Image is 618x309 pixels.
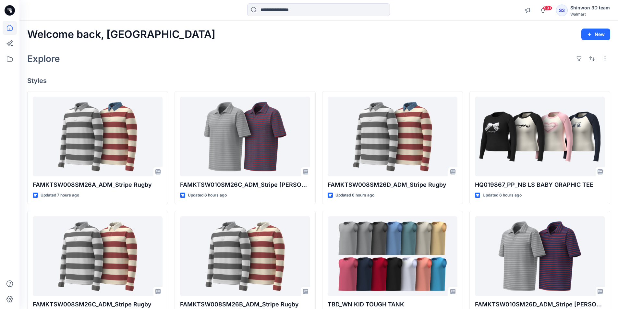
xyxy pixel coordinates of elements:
a: FAMKTSW010SM26D_ADM_Stripe Johny Collar Polo [475,216,605,296]
p: HQ019867_PP_NB LS BABY GRAPHIC TEE [475,180,605,189]
div: S3 [556,5,568,16]
a: HQ019867_PP_NB LS BABY GRAPHIC TEE [475,97,605,177]
a: FAMKTSW008SM26D_ADM_Stripe Rugby [328,97,457,177]
p: FAMKTSW008SM26D_ADM_Stripe Rugby [328,180,457,189]
a: FAMKTSW008SM26A_ADM_Stripe Rugby [33,97,163,177]
a: FAMKTSW008SM26B_ADM_Stripe Rugby [180,216,310,296]
a: TBD_WN KID TOUGH TANK [328,216,457,296]
p: FAMKTSW010SM26C_ADM_Stripe [PERSON_NAME] [180,180,310,189]
p: FAMKTSW010SM26D_ADM_Stripe [PERSON_NAME] [475,300,605,309]
div: Shinwon 3D team [570,4,610,12]
h2: Explore [27,53,60,64]
div: Walmart [570,12,610,17]
h2: Welcome back, [GEOGRAPHIC_DATA] [27,29,215,41]
p: FAMKTSW008SM26B_ADM_Stripe Rugby [180,300,310,309]
a: FAMKTSW010SM26C_ADM_Stripe Johny Collar Polo [180,97,310,177]
a: FAMKTSW008SM26C_ADM_Stripe Rugby [33,216,163,296]
button: New [581,29,610,40]
p: Updated 6 hours ago [483,192,522,199]
p: FAMKTSW008SM26A_ADM_Stripe Rugby [33,180,163,189]
span: 99+ [543,6,552,11]
h4: Styles [27,77,610,85]
p: Updated 6 hours ago [188,192,227,199]
p: Updated 6 hours ago [335,192,374,199]
p: FAMKTSW008SM26C_ADM_Stripe Rugby [33,300,163,309]
p: TBD_WN KID TOUGH TANK [328,300,457,309]
p: Updated 7 hours ago [41,192,79,199]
